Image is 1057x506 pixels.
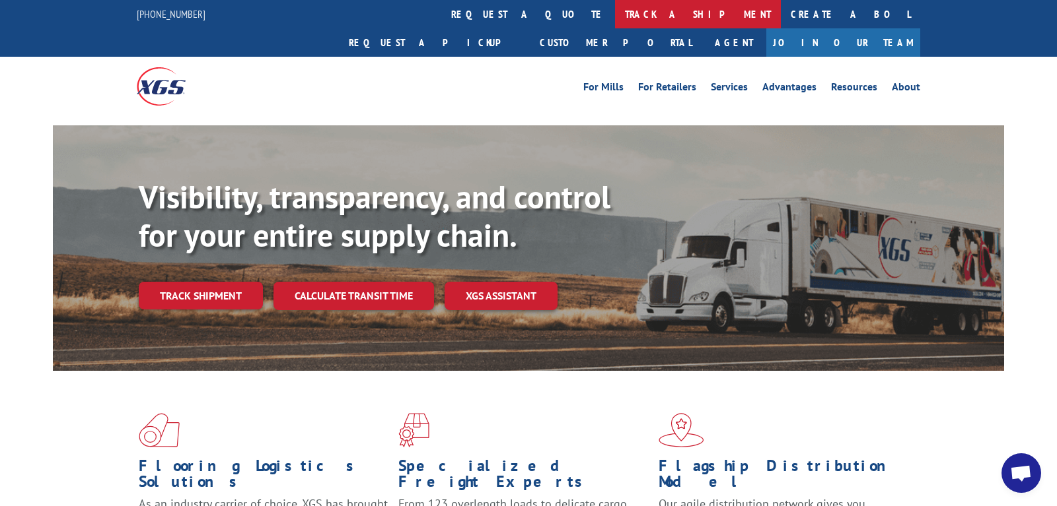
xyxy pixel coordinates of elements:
[702,28,766,57] a: Agent
[339,28,530,57] a: Request a pickup
[766,28,920,57] a: Join Our Team
[638,82,696,96] a: For Retailers
[139,176,610,255] b: Visibility, transparency, and control for your entire supply chain.
[445,282,558,310] a: XGS ASSISTANT
[139,458,388,496] h1: Flooring Logistics Solutions
[139,282,263,309] a: Track shipment
[762,82,817,96] a: Advantages
[273,282,434,310] a: Calculate transit time
[831,82,877,96] a: Resources
[398,458,648,496] h1: Specialized Freight Experts
[583,82,624,96] a: For Mills
[659,458,908,496] h1: Flagship Distribution Model
[398,413,429,447] img: xgs-icon-focused-on-flooring-red
[892,82,920,96] a: About
[530,28,702,57] a: Customer Portal
[137,7,205,20] a: [PHONE_NUMBER]
[139,413,180,447] img: xgs-icon-total-supply-chain-intelligence-red
[659,413,704,447] img: xgs-icon-flagship-distribution-model-red
[1002,453,1041,493] div: Open chat
[711,82,748,96] a: Services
